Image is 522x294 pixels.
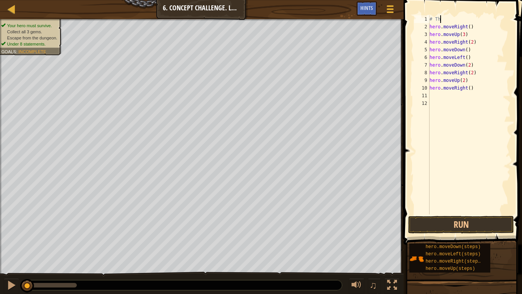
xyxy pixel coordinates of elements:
[414,69,430,77] div: 8
[408,216,514,234] button: Run
[414,31,430,38] div: 3
[414,54,430,61] div: 6
[384,278,400,294] button: Toggle fullscreen
[426,259,483,264] span: hero.moveRight(steps)
[1,29,57,35] li: Collect all 3 gems.
[414,15,430,23] div: 1
[7,35,57,40] span: Escape from the dungeon.
[7,23,52,28] span: Your hero must survive.
[7,41,46,46] span: Under 8 statements.
[414,100,430,107] div: 12
[414,23,430,31] div: 2
[368,278,381,294] button: ♫
[414,38,430,46] div: 4
[18,49,46,54] span: Incomplete
[1,41,57,47] li: Under 8 statements.
[370,279,377,291] span: ♫
[4,278,19,294] button: Ctrl + P: Pause
[414,84,430,92] div: 10
[426,244,481,250] span: hero.moveDown(steps)
[7,29,42,34] span: Collect all 3 gems.
[414,77,430,84] div: 9
[414,46,430,54] div: 5
[381,2,400,20] button: Show game menu
[1,23,57,29] li: Your hero must survive.
[1,49,16,54] span: Goals
[409,252,424,266] img: portrait.png
[426,252,481,257] span: hero.moveLeft(steps)
[426,266,475,271] span: hero.moveUp(steps)
[349,278,364,294] button: Adjust volume
[16,49,18,54] span: :
[360,4,373,11] span: Hints
[414,92,430,100] div: 11
[1,35,57,41] li: Escape from the dungeon.
[414,61,430,69] div: 7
